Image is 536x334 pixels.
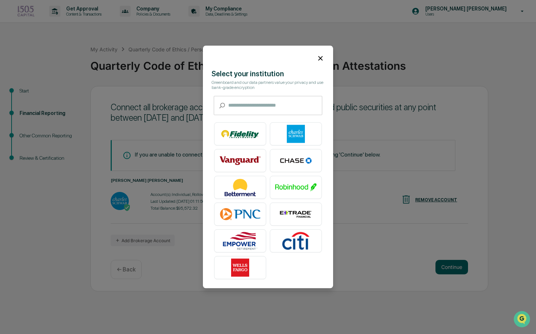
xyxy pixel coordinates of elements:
div: Greenboard and our data partners value your privacy and use bank-grade encryption [212,80,324,90]
div: 🖐️ [7,92,13,98]
img: Citibank [275,232,316,250]
img: E*TRADE [275,205,316,223]
div: 🔎 [7,106,13,111]
div: Start new chat [25,55,119,63]
a: 🗄️Attestations [50,88,93,101]
img: Charles Schwab [275,125,316,143]
div: We're available if you need us! [25,63,92,68]
p: How can we help? [7,15,132,27]
img: Vanguard [220,152,261,170]
div: Select your institution [212,70,324,78]
img: Chase [275,152,316,170]
span: Pylon [72,123,88,128]
img: Robinhood [275,179,316,197]
img: Wells Fargo [220,259,261,277]
span: Attestations [60,91,90,98]
iframe: Open customer support [513,310,532,330]
span: Data Lookup [14,105,46,112]
button: Start new chat [123,57,132,66]
span: Preclearance [14,91,47,98]
img: Fidelity Investments [220,125,261,143]
img: Empower Retirement [220,232,261,250]
img: 1746055101610-c473b297-6a78-478c-a979-82029cc54cd1 [7,55,20,68]
img: Betterment [220,179,261,197]
img: PNC [220,205,261,223]
a: 🔎Data Lookup [4,102,48,115]
a: 🖐️Preclearance [4,88,50,101]
div: 🗄️ [52,92,58,98]
a: Powered byPylon [51,122,88,128]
